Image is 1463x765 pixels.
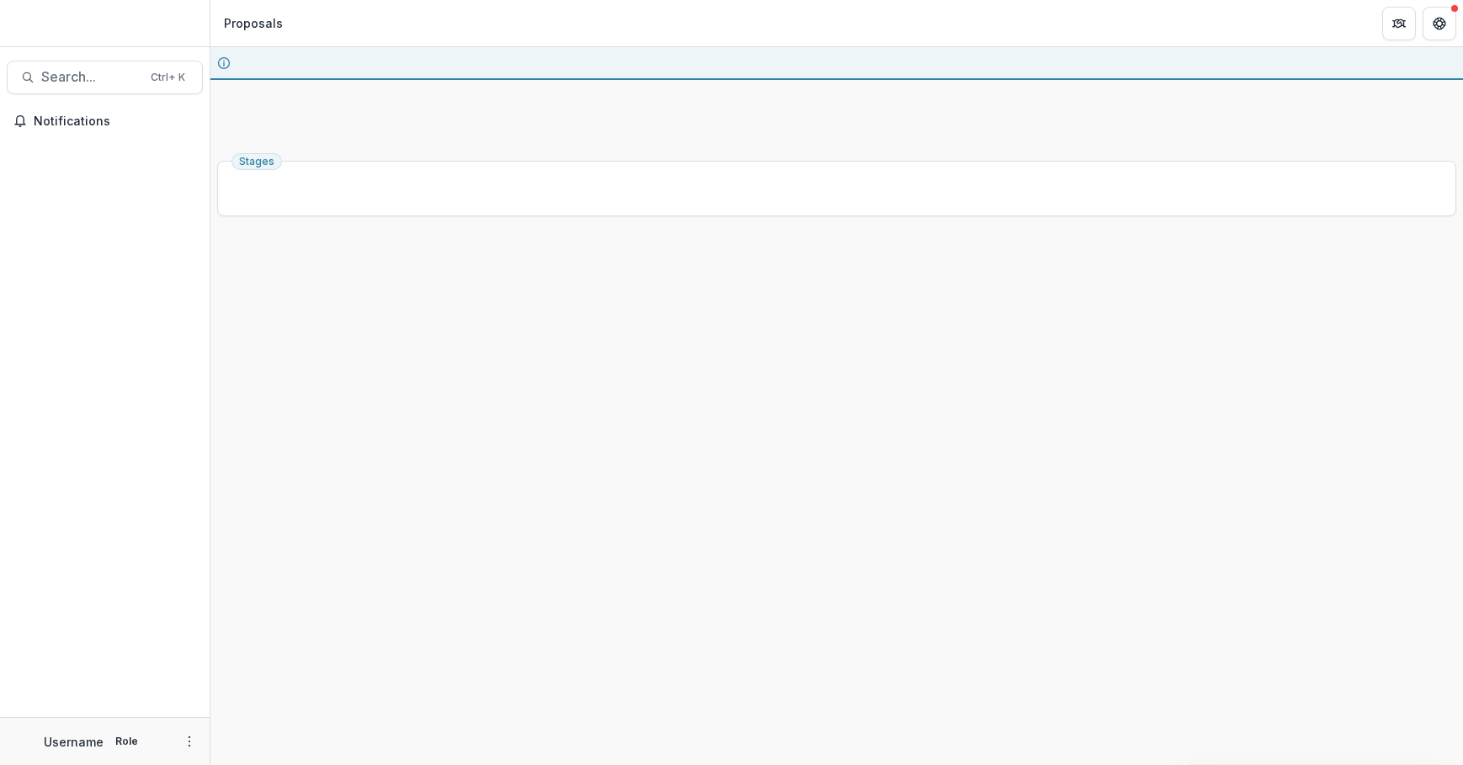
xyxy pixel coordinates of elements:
span: Notifications [34,114,196,129]
button: More [179,731,199,752]
button: Get Help [1423,7,1456,40]
button: Search... [7,61,203,94]
div: Proposals [224,14,283,32]
div: Ctrl + K [147,68,189,87]
button: Notifications [7,108,203,135]
p: Username [44,733,104,751]
button: Partners [1382,7,1416,40]
span: Search... [41,69,141,85]
nav: breadcrumb [217,11,290,35]
p: Role [110,734,143,749]
span: Stages [239,156,274,167]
